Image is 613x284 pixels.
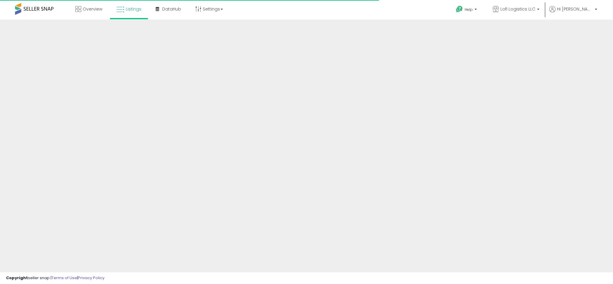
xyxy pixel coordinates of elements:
span: Help [465,7,473,12]
a: Help [451,1,483,20]
span: Overview [83,6,102,12]
span: DataHub [162,6,181,12]
span: Lofi Logistics LLC [500,6,535,12]
span: Listings [126,6,141,12]
i: Get Help [456,5,463,13]
span: Hi [PERSON_NAME] [557,6,593,12]
a: Hi [PERSON_NAME] [549,6,597,20]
